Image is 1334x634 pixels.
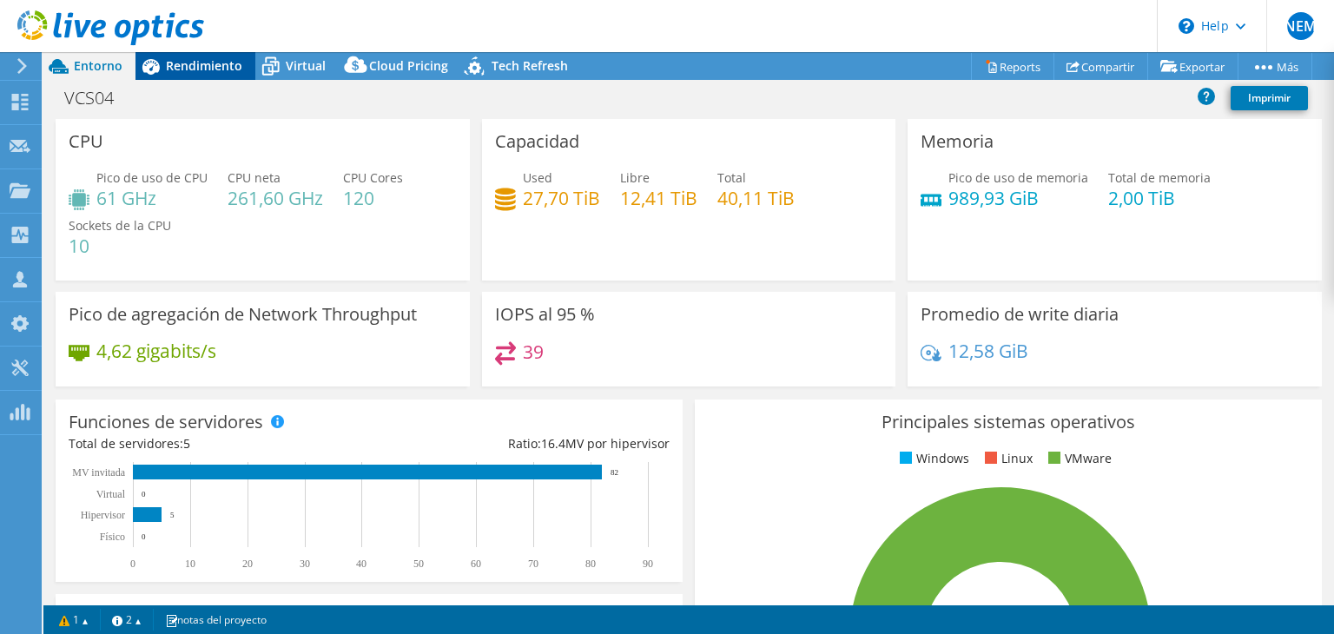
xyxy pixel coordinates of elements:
[69,413,263,432] h3: Funciones de servidores
[166,57,242,74] span: Rendimiento
[185,558,195,570] text: 10
[708,413,1309,432] h3: Principales sistemas operativos
[96,188,208,208] h4: 61 GHz
[717,169,746,186] span: Total
[69,305,417,324] h3: Pico de agregación de Network Throughput
[1231,86,1308,110] a: Imprimir
[343,188,403,208] h4: 120
[895,449,969,468] li: Windows
[242,558,253,570] text: 20
[921,132,994,151] h3: Memoria
[1287,12,1315,40] span: NEM
[356,558,367,570] text: 40
[981,449,1033,468] li: Linux
[528,558,538,570] text: 70
[142,490,146,499] text: 0
[228,169,281,186] span: CPU neta
[620,188,697,208] h4: 12,41 TiB
[1179,18,1194,34] svg: \n
[1108,169,1211,186] span: Total de memoria
[142,532,146,541] text: 0
[69,434,369,453] div: Total de servidores:
[643,558,653,570] text: 90
[47,609,101,631] a: 1
[153,609,279,631] a: notas del proyecto
[495,305,595,324] h3: IOPS al 95 %
[74,57,122,74] span: Entorno
[343,169,403,186] span: CPU Cores
[921,305,1119,324] h3: Promedio de write diaria
[369,434,670,453] div: Ratio: MV por hipervisor
[1044,449,1112,468] li: VMware
[100,609,154,631] a: 2
[948,188,1088,208] h4: 989,93 GiB
[100,531,125,543] tspan: Físico
[523,169,552,186] span: Used
[1238,53,1312,80] a: Más
[369,57,448,74] span: Cloud Pricing
[413,558,424,570] text: 50
[130,558,135,570] text: 0
[170,511,175,519] text: 5
[96,488,126,500] text: Virtual
[585,558,596,570] text: 80
[69,132,103,151] h3: CPU
[541,435,565,452] span: 16.4
[471,558,481,570] text: 60
[523,342,544,361] h4: 39
[1053,53,1148,80] a: Compartir
[183,435,190,452] span: 5
[971,53,1054,80] a: Reports
[96,169,208,186] span: Pico de uso de CPU
[948,169,1088,186] span: Pico de uso de memoria
[523,188,600,208] h4: 27,70 TiB
[96,341,216,360] h4: 4,62 gigabits/s
[72,466,125,479] text: MV invitada
[1108,188,1211,208] h4: 2,00 TiB
[300,558,310,570] text: 30
[948,341,1028,360] h4: 12,58 GiB
[228,188,323,208] h4: 261,60 GHz
[492,57,568,74] span: Tech Refresh
[620,169,650,186] span: Libre
[611,468,618,477] text: 82
[286,57,326,74] span: Virtual
[69,236,171,255] h4: 10
[56,89,141,108] h1: VCS04
[1147,53,1238,80] a: Exportar
[69,217,171,234] span: Sockets de la CPU
[717,188,795,208] h4: 40,11 TiB
[81,509,125,521] text: Hipervisor
[495,132,579,151] h3: Capacidad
